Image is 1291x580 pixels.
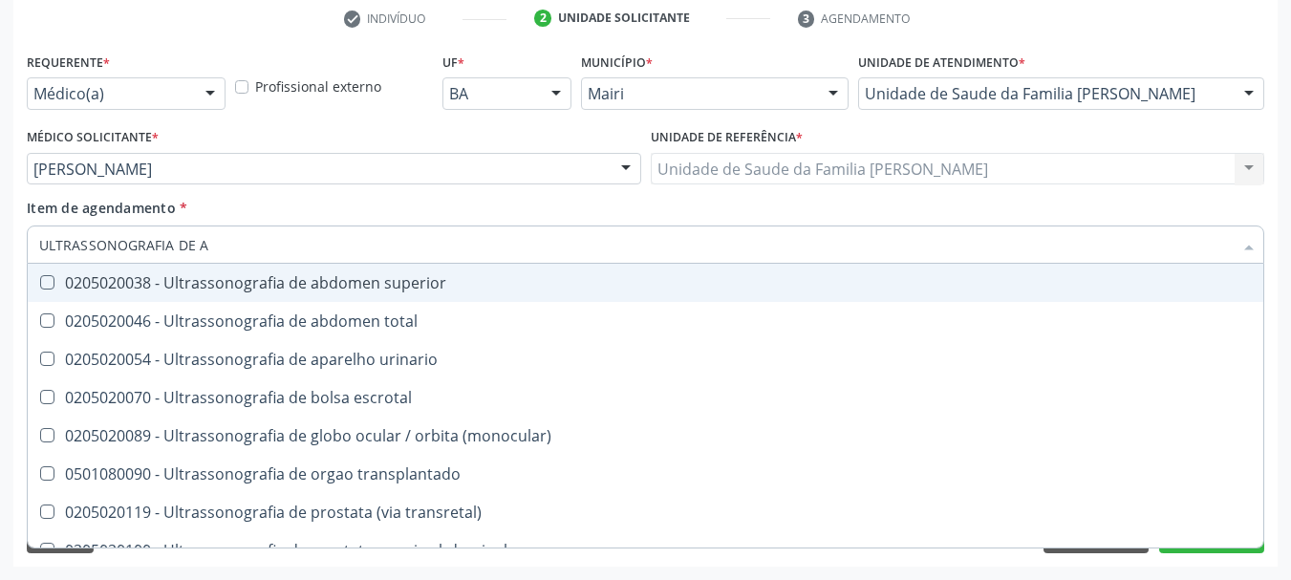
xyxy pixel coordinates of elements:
span: BA [449,84,532,103]
label: Município [581,48,653,77]
div: 0205020046 - Ultrassonografia de abdomen total [39,313,1252,329]
label: Unidade de referência [651,123,803,153]
div: 0205020038 - Ultrassonografia de abdomen superior [39,275,1252,290]
span: Item de agendamento [27,199,176,217]
label: Requerente [27,48,110,77]
div: 0501080090 - Ultrassonografia de orgao transplantado [39,466,1252,482]
div: 0205020070 - Ultrassonografia de bolsa escrotal [39,390,1252,405]
div: 0205020089 - Ultrassonografia de globo ocular / orbita (monocular) [39,428,1252,443]
div: 0205020119 - Ultrassonografia de prostata (via transretal) [39,505,1252,520]
div: 0205020100 - Ultrassonografia de prostata por via abdominal [39,543,1252,558]
input: Buscar por procedimentos [39,226,1233,264]
label: UF [442,48,464,77]
div: Unidade solicitante [558,10,690,27]
span: Médico(a) [33,84,186,103]
label: Unidade de atendimento [858,48,1025,77]
div: 2 [534,10,551,27]
span: Mairi [588,84,809,103]
span: Unidade de Saude da Familia [PERSON_NAME] [865,84,1225,103]
span: [PERSON_NAME] [33,160,602,179]
label: Médico Solicitante [27,123,159,153]
label: Profissional externo [255,76,381,97]
div: 0205020054 - Ultrassonografia de aparelho urinario [39,352,1252,367]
